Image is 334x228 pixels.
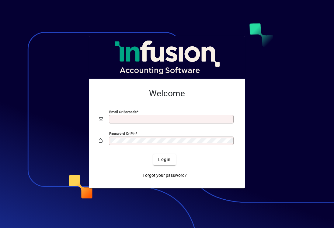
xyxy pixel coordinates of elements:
[140,170,189,181] a: Forgot your password?
[109,109,137,114] mat-label: Email or Barcode
[99,88,235,99] h2: Welcome
[109,131,135,135] mat-label: Password or Pin
[153,154,176,165] button: Login
[158,156,171,163] span: Login
[143,172,187,179] span: Forgot your password?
